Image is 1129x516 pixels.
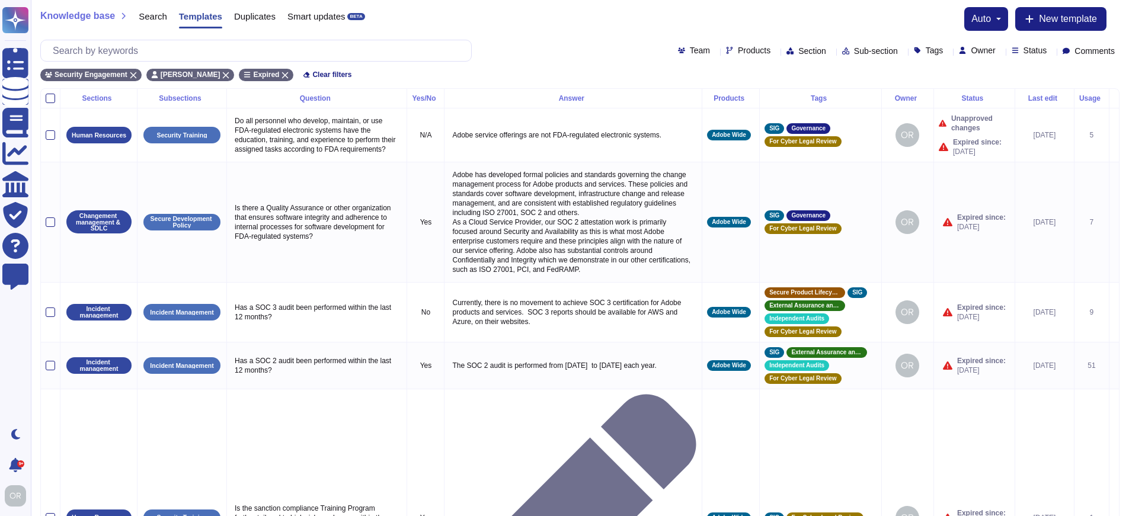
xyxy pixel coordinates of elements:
[769,363,824,368] span: Independent Audits
[449,95,697,102] div: Answer
[1079,217,1104,227] div: 7
[765,95,877,102] div: Tags
[712,363,746,368] span: Adobe Wide
[65,95,132,102] div: Sections
[150,363,213,369] p: Incident Management
[895,123,919,147] img: user
[55,71,127,78] span: Security Engagement
[142,95,222,102] div: Subsections
[232,95,402,102] div: Question
[232,353,402,378] p: Has a SOC 2 audit been performed within the last 12 months?
[951,114,1010,133] span: Unapproved changes
[769,290,840,296] span: Secure Product Lifecycle Standard
[738,46,770,55] span: Products
[690,46,710,55] span: Team
[707,95,754,102] div: Products
[895,210,919,234] img: user
[71,306,127,318] p: Incident management
[798,47,826,55] span: Section
[161,71,220,78] span: [PERSON_NAME]
[1079,130,1104,140] div: 5
[957,356,1006,366] span: Expired since:
[712,219,746,225] span: Adobe Wide
[953,137,1002,147] span: Expired since:
[148,216,216,228] p: Secure Development Policy
[412,217,439,227] p: Yes
[957,213,1006,222] span: Expired since:
[769,126,779,132] span: SIG
[139,12,167,21] span: Search
[150,309,213,316] p: Incident Management
[2,483,34,509] button: user
[253,71,279,78] span: Expired
[852,290,862,296] span: SIG
[412,130,439,140] p: N/A
[1024,46,1047,55] span: Status
[47,40,471,61] input: Search by keywords
[1020,95,1069,102] div: Last edit
[449,358,697,373] p: The SOC 2 audit is performed from [DATE] to [DATE] each year.
[712,309,746,315] span: Adobe Wide
[1079,361,1104,370] div: 51
[1079,307,1104,317] div: 9
[449,127,697,143] p: Adobe service offerings are not FDA-regulated electronic systems.
[156,132,207,139] p: Security Training
[971,14,991,24] span: auto
[449,295,697,329] p: Currently, there is no movement to achieve SOC 3 certification for Adobe products and services. S...
[791,350,862,355] span: External Assurance and Audit
[1015,7,1106,31] button: New template
[71,359,127,371] p: Incident management
[287,12,346,21] span: Smart updates
[957,303,1006,312] span: Expired since:
[232,300,402,325] p: Has a SOC 3 audit been performed within the last 12 months?
[926,46,944,55] span: Tags
[957,222,1006,232] span: [DATE]
[412,307,439,317] p: No
[769,213,779,219] span: SIG
[791,126,826,132] span: Governance
[769,350,779,355] span: SIG
[769,226,836,232] span: For Cyber Legal Review
[791,213,826,219] span: Governance
[179,12,222,21] span: Templates
[1020,361,1069,370] div: [DATE]
[17,460,24,467] div: 9+
[895,300,919,324] img: user
[971,14,1001,24] button: auto
[71,213,127,232] p: Changement management & SDLC
[769,329,836,335] span: For Cyber Legal Review
[232,113,402,157] p: Do all personnel who develop, maintain, or use FDA-regulated electronic systems have the educatio...
[895,354,919,377] img: user
[449,167,697,277] p: Adobe has developed formal policies and standards governing the change management process for Ado...
[1020,307,1069,317] div: [DATE]
[712,132,746,138] span: Adobe Wide
[957,312,1006,322] span: [DATE]
[1020,217,1069,227] div: [DATE]
[887,95,929,102] div: Owner
[412,361,439,370] p: Yes
[1074,47,1115,55] span: Comments
[971,46,995,55] span: Owner
[854,47,898,55] span: Sub-section
[769,316,824,322] span: Independent Audits
[72,132,126,139] p: Human Resources
[769,139,836,145] span: For Cyber Legal Review
[953,147,1002,156] span: [DATE]
[312,71,351,78] span: Clear filters
[769,376,836,382] span: For Cyber Legal Review
[232,200,402,244] p: Is there a Quality Assurance or other organization that ensures software integrity and adherence ...
[1079,95,1104,102] div: Usage
[347,13,364,20] div: BETA
[1039,14,1097,24] span: New template
[234,12,276,21] span: Duplicates
[1020,130,1069,140] div: [DATE]
[412,95,439,102] div: Yes/No
[939,95,1010,102] div: Status
[769,303,840,309] span: External Assurance and Audit
[957,366,1006,375] span: [DATE]
[40,11,115,21] span: Knowledge base
[5,485,26,507] img: user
